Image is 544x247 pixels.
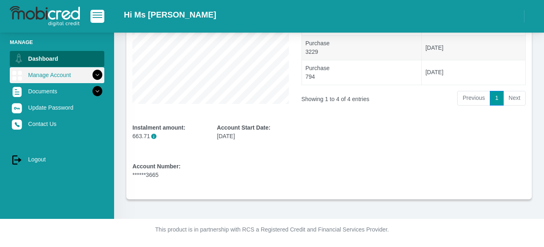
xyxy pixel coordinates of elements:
td: Purchase 3229 [302,35,422,60]
td: [DATE] [422,60,525,85]
a: Contact Us [10,116,104,132]
td: Purchase 794 [302,60,422,85]
img: logo-mobicred.svg [10,6,80,26]
h2: Hi Ms [PERSON_NAME] [124,10,216,20]
li: Manage [10,38,104,46]
p: This product is in partnership with RCS a Registered Credit and Financial Services Provider. [46,225,498,234]
div: Showing 1 to 4 of 4 entries [302,90,388,104]
b: Account Number: [132,163,181,170]
a: Documents [10,84,104,99]
a: Manage Account [10,67,104,83]
span: i [151,134,156,139]
a: Update Password [10,100,104,115]
td: [DATE] [422,35,525,60]
a: 1 [490,91,504,106]
b: Account Start Date: [217,124,270,131]
a: Dashboard [10,51,104,66]
b: Instalment amount: [132,124,185,131]
p: 663.71 [132,132,205,141]
a: Logout [10,152,104,167]
div: [DATE] [217,123,289,141]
